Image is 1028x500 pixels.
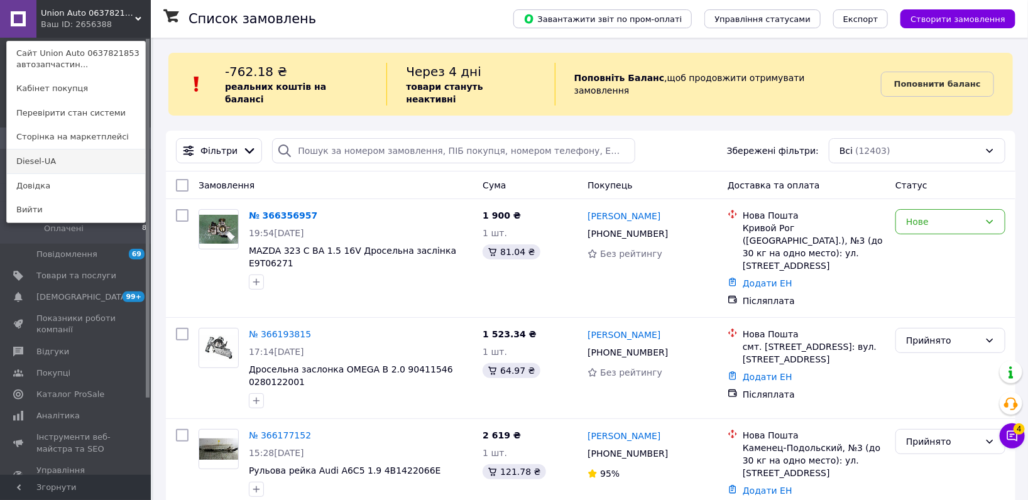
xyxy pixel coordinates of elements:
[888,13,1015,23] a: Створити замовлення
[7,174,145,198] a: Довідка
[36,410,80,421] span: Аналітика
[7,41,145,77] a: Сайт Union Аuto 0637821853 автозапчастин...
[600,367,662,378] span: Без рейтингу
[483,329,537,339] span: 1 523.34 ₴
[36,346,69,357] span: Відгуки
[483,180,506,190] span: Cума
[728,180,820,190] span: Доставка та оплата
[588,229,668,239] span: [PHONE_NUMBER]
[600,469,620,479] span: 95%
[41,8,135,19] span: Union Аuto 0637821853 автозапчастини
[7,149,145,173] a: Diesel-UA
[249,347,304,357] span: 17:14[DATE]
[513,9,692,28] button: Завантажити звіт по пром-оплаті
[483,228,507,238] span: 1 шт.
[743,209,885,222] div: Нова Пошта
[600,249,662,259] span: Без рейтингу
[483,464,545,479] div: 121.78 ₴
[142,223,146,234] span: 8
[855,146,890,156] span: (12403)
[743,340,885,366] div: смт. [STREET_ADDRESS]: вул. [STREET_ADDRESS]
[1014,422,1025,433] span: 4
[523,13,682,24] span: Завантажити звіт по пром-оплаті
[406,82,483,104] b: товари стануть неактивні
[249,364,453,387] a: Дросельна заслонка OMEGA B 2.0 90411546 0280122001
[839,144,853,157] span: Всі
[129,249,145,259] span: 69
[225,82,326,104] b: реальних коштів на балансі
[743,222,885,272] div: Кривой Рог ([GEOGRAPHIC_DATA].), №3 (до 30 кг на одно место): ул. [STREET_ADDRESS]
[910,14,1005,24] span: Створити замовлення
[225,64,287,79] span: -762.18 ₴
[743,372,792,382] a: Додати ЕН
[906,435,980,448] div: Прийнято
[36,432,116,454] span: Інструменти веб-майстра та SEO
[7,125,145,149] a: Сторінка на маркетплейсі
[555,63,881,106] div: , щоб продовжити отримувати замовлення
[588,180,632,190] span: Покупець
[199,429,239,469] a: Фото товару
[44,223,84,234] span: Оплачені
[1000,423,1025,448] button: Чат з покупцем4
[123,291,145,302] span: 99+
[483,210,521,220] span: 1 900 ₴
[249,210,317,220] a: № 366356957
[272,138,635,163] input: Пошук за номером замовлення, ПІБ покупця, номером телефону, Email, номером накладної
[743,442,885,479] div: Каменец-Подольский, №3 (до 30 кг на одно место): ул. [STREET_ADDRESS]
[199,215,238,244] img: Фото товару
[483,430,521,440] span: 2 619 ₴
[588,210,660,222] a: [PERSON_NAME]
[483,363,540,378] div: 64.97 ₴
[249,246,456,268] a: MAZDA 323 C BA 1.5 16V Дросельна заслінка E9T06271
[743,295,885,307] div: Післяплата
[7,198,145,222] a: Вийти
[833,9,889,28] button: Експорт
[249,430,311,440] a: № 366177152
[588,329,660,341] a: [PERSON_NAME]
[727,144,819,157] span: Збережені фільтри:
[894,79,981,89] b: Поповнити баланс
[843,14,878,24] span: Експорт
[189,11,316,26] h1: Список замовлень
[743,278,792,288] a: Додати ЕН
[588,430,660,442] a: [PERSON_NAME]
[704,9,821,28] button: Управління статусами
[200,144,238,157] span: Фільтри
[483,448,507,458] span: 1 шт.
[906,334,980,347] div: Прийнято
[743,388,885,401] div: Післяплата
[406,64,481,79] span: Через 4 дні
[588,347,668,357] span: [PHONE_NUMBER]
[7,101,145,125] a: Перевірити стан системи
[199,438,238,460] img: Фото товару
[895,180,927,190] span: Статус
[36,291,129,303] span: [DEMOGRAPHIC_DATA]
[36,313,116,335] span: Показники роботи компанії
[249,329,311,339] a: № 366193815
[41,19,94,30] div: Ваш ID: 2656388
[900,9,1015,28] button: Створити замовлення
[483,347,507,357] span: 1 шт.
[36,389,104,400] span: Каталог ProSale
[249,228,304,238] span: 19:54[DATE]
[249,465,441,476] a: Рульова рейка Audi A6C5 1.9 4B1422066E
[36,249,97,260] span: Повідомлення
[36,465,116,487] span: Управління сайтом
[249,448,304,458] span: 15:28[DATE]
[36,367,70,379] span: Покупці
[483,244,540,259] div: 81.04 ₴
[187,75,206,94] img: :exclamation:
[906,215,980,229] div: Нове
[743,328,885,340] div: Нова Пошта
[199,335,238,361] img: Фото товару
[199,180,254,190] span: Замовлення
[714,14,811,24] span: Управління статусами
[574,73,665,83] b: Поповніть Баланс
[199,328,239,368] a: Фото товару
[743,429,885,442] div: Нова Пошта
[36,270,116,281] span: Товари та послуги
[881,72,994,97] a: Поповнити баланс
